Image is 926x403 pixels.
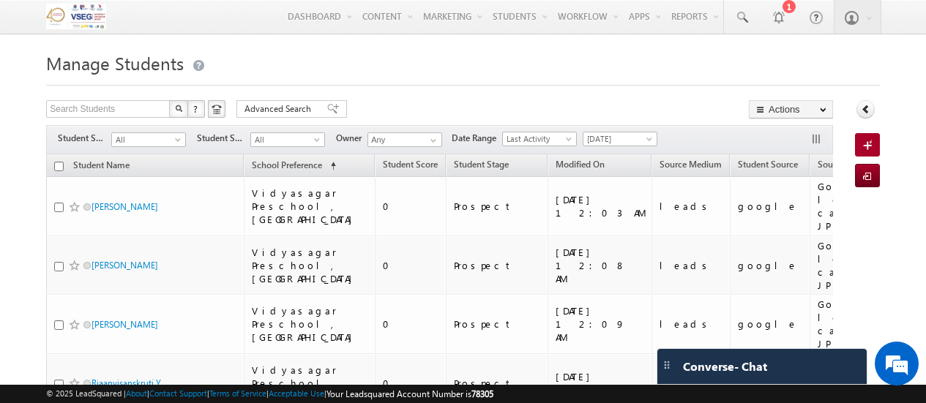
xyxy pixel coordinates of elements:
span: 78305 [471,388,493,399]
div: [DATE] 08:03 AM [556,370,646,396]
a: [DATE] [583,132,657,146]
div: Google leads campaign JP Nagar [818,180,888,233]
a: [PERSON_NAME] [92,260,158,271]
div: leads [660,259,723,272]
span: Date Range [452,132,502,145]
input: Type to Search [367,132,442,147]
div: Prospect [454,200,541,213]
div: Prospect [454,317,541,331]
div: 0 [383,317,439,331]
button: Actions [749,100,833,118]
div: Google leads campaign JP Nagar [818,239,888,292]
div: [DATE] 12:09 AM [556,304,646,344]
a: Source Campaign [810,157,894,176]
a: [PERSON_NAME] [92,319,158,330]
a: Contact Support [149,388,207,398]
span: Last Activity [503,132,572,146]
a: About [126,388,147,398]
span: Student Stage [454,159,509,170]
span: (sorted ascending) [324,160,336,172]
div: Vidyasagar Preschool, [GEOGRAPHIC_DATA] [252,304,368,344]
a: Last Activity [502,132,577,146]
span: Student Stage [58,132,111,145]
span: ? [193,102,200,115]
a: Show All Items [422,133,441,148]
span: Student Source [738,159,798,170]
img: Custom Logo [46,4,106,29]
div: leads [660,317,723,331]
div: Vidyasagar Preschool, [GEOGRAPHIC_DATA] [252,187,368,226]
a: Source Medium [652,157,729,176]
span: All [251,133,321,146]
span: Student Source [197,132,250,145]
a: Acceptable Use [269,388,324,398]
span: All [112,133,182,146]
a: Student Name [66,157,137,176]
span: Converse - Chat [683,360,767,373]
span: Manage Students [46,51,184,75]
span: Source Campaign [818,159,886,170]
input: Check all records [54,162,64,171]
span: Your Leadsquared Account Number is [326,388,493,399]
div: Prospect [454,259,541,272]
span: School Preference [252,159,322,170]
a: Student Source [731,157,805,176]
a: [PERSON_NAME] [92,201,158,212]
div: [DATE] 12:03 AM [556,193,646,219]
a: Student Score [376,157,445,176]
span: Source Medium [660,159,722,170]
div: leads [660,200,723,213]
a: All [111,132,186,147]
div: 0 [383,259,439,272]
div: Vidyasagar Preschool, [GEOGRAPHIC_DATA] [252,246,368,285]
span: [DATE] [583,132,653,146]
div: 0 [383,200,439,213]
div: Google leads campaign JP Nagar [818,298,888,350]
img: Search [175,105,182,112]
div: google [738,200,803,213]
div: Prospect [454,377,541,390]
a: Modified On [548,157,612,176]
div: [DATE] 12:08 AM [556,246,646,285]
span: Advanced Search [244,102,315,116]
span: © 2025 LeadSquared | | | | | [46,387,493,401]
div: 0 [383,377,439,390]
img: carter-drag [661,359,673,371]
a: Student Stage [447,157,516,176]
div: google [738,259,803,272]
a: Riaanvisanskruti Y [92,377,161,388]
a: School Preference (sorted ascending) [244,157,343,176]
a: Terms of Service [209,388,266,398]
button: ? [187,100,205,118]
span: Student Score [383,159,438,170]
a: All [250,132,325,147]
div: google [738,317,803,331]
span: Modified On [556,159,605,170]
span: Owner [336,132,367,145]
div: Vidyasagar Preschool, [GEOGRAPHIC_DATA] [252,364,368,403]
